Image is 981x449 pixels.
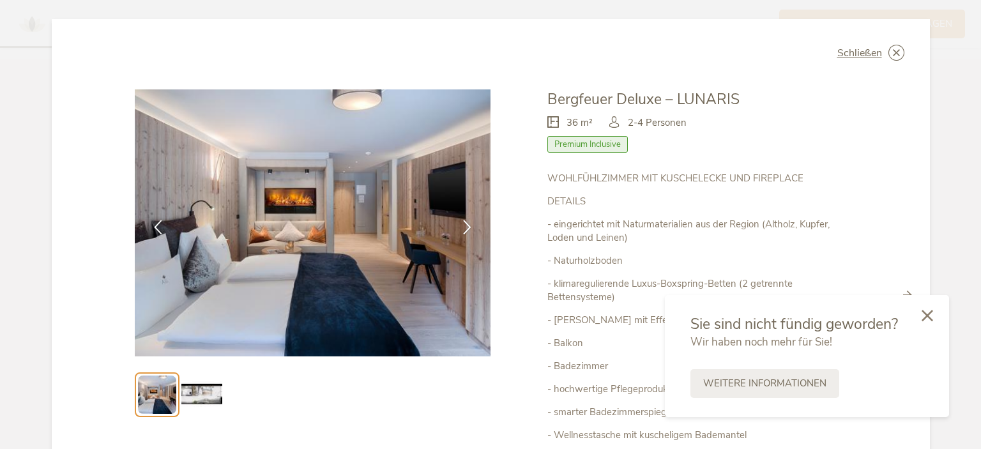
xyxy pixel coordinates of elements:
[703,377,826,390] span: Weitere Informationen
[547,136,628,153] span: Premium Inclusive
[547,383,846,396] p: - hochwertige Pflegeprodukte, Kosmetikspiegel und Föhn
[138,376,176,414] img: Preview
[690,335,832,349] span: Wir haben noch mehr für Sie!
[547,337,846,350] p: - Balkon
[547,277,846,304] p: - klimaregulierende Luxus-Boxspring-Betten (2 getrennte Bettensysteme)
[547,89,740,109] span: Bergfeuer Deluxe – LUNARIS
[547,254,846,268] p: - Naturholzboden
[567,116,593,130] span: 36 m²
[547,314,846,327] p: - [PERSON_NAME] mit Effektfeuer
[547,218,846,245] p: - eingerichtet mit Naturmaterialien aus der Region (Altholz, Kupfer, Loden und Leinen)
[135,89,491,356] img: Bergfeuer Deluxe – LUNARIS
[690,369,839,398] a: Weitere Informationen
[547,429,846,442] p: - Wellnesstasche mit kuscheligem Bademantel
[690,314,898,334] span: Sie sind nicht fündig geworden?
[181,374,222,415] img: Preview
[628,116,687,130] span: 2-4 Personen
[547,195,846,208] p: DETAILS
[547,172,846,185] p: WOHLFÜHLZIMMER MIT KUSCHELECKE UND FIREPLACE
[547,360,846,373] p: - Badezimmer
[547,406,846,419] p: - smarter Badezimmerspiegel mit Soundsystem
